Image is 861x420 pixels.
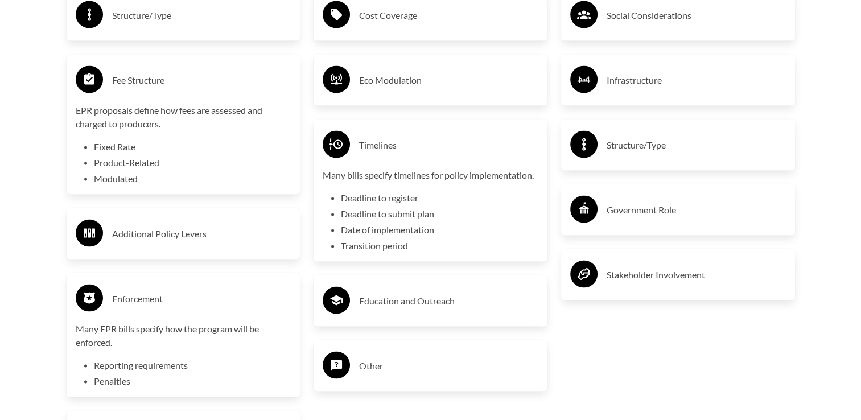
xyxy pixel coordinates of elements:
h3: Cost Coverage [359,6,538,24]
li: Date of implementation [341,223,538,237]
h3: Structure/Type [607,136,786,154]
h3: Additional Policy Levers [112,225,291,243]
h3: Eco Modulation [359,71,538,89]
li: Reporting requirements [94,359,291,372]
h3: Structure/Type [112,6,291,24]
h3: Fee Structure [112,71,291,89]
p: Many bills specify timelines for policy implementation. [323,168,538,182]
li: Deadline to register [341,191,538,205]
h3: Social Considerations [607,6,786,24]
h3: Timelines [359,136,538,154]
li: Fixed Rate [94,140,291,154]
h3: Infrastructure [607,71,786,89]
h3: Education and Outreach [359,292,538,310]
h3: Stakeholder Involvement [607,266,786,284]
p: Many EPR bills specify how the program will be enforced. [76,322,291,349]
h3: Government Role [607,201,786,219]
li: Deadline to submit plan [341,207,538,221]
p: EPR proposals define how fees are assessed and charged to producers. [76,104,291,131]
h3: Other [359,357,538,375]
li: Transition period [341,239,538,253]
li: Penalties [94,374,291,388]
li: Product-Related [94,156,291,170]
li: Modulated [94,172,291,186]
h3: Enforcement [112,290,291,308]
